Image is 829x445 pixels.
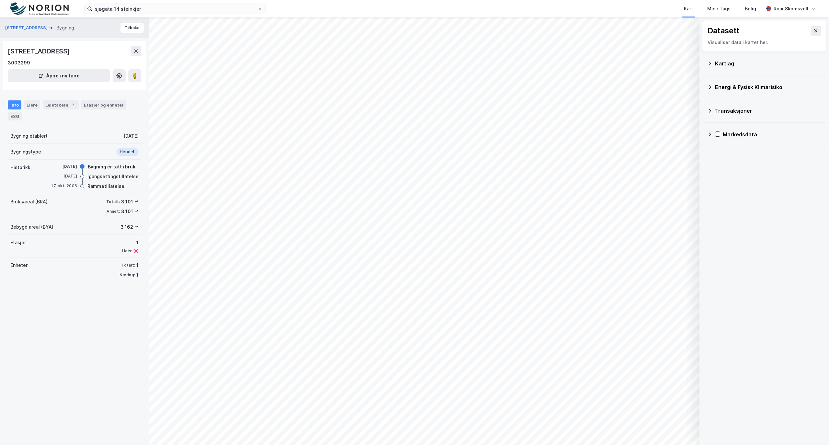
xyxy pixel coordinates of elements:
div: Bolig [745,5,756,13]
div: 3003299 [8,59,30,67]
div: Bygning er tatt i bruk [88,163,135,171]
iframe: Chat Widget [797,414,829,445]
div: Kartlag [715,60,821,67]
div: 3 162 ㎡ [120,223,139,231]
div: Datasett [708,26,740,36]
div: Transaksjoner [715,107,821,115]
div: [DATE] [51,173,77,179]
button: [STREET_ADDRESS] [5,25,49,31]
div: Historikk [10,164,30,171]
div: Rammetillatelse [87,182,124,190]
div: Eiere [24,100,40,109]
div: Totalt: [106,199,120,204]
div: Bruksareal (BRA) [10,198,48,206]
div: Energi & Fysisk Klimarisiko [715,83,821,91]
div: Leietakere [43,100,79,109]
div: Bygningstype [10,148,41,156]
div: Enheter [10,261,28,269]
div: Totalt: [121,263,135,268]
div: Mine Tags [707,5,731,13]
div: Kart [684,5,693,13]
div: ESG [8,112,22,120]
button: Tilbake [120,23,144,33]
div: [DATE] [51,164,77,169]
div: Bygning [56,24,74,32]
input: Søk på adresse, matrikkel, gårdeiere, leietakere eller personer [92,4,257,14]
div: Etasjer [10,239,26,246]
div: Igangsettingstillatelse [87,173,139,180]
div: Etasjer og enheter [84,102,124,108]
div: 7 [70,102,76,108]
div: Næring: [119,272,135,278]
div: Markedsdata [723,131,821,138]
div: 1 [122,239,139,246]
div: Bebygd areal (BYA) [10,223,53,231]
div: [DATE] [123,132,139,140]
div: Roar Skomsvoll [774,5,808,13]
button: Åpne i ny fane [8,69,110,82]
div: [STREET_ADDRESS] [8,46,71,56]
div: 17. okt. 2006 [51,183,77,189]
div: Visualiser data i kartet her. [708,39,821,46]
img: norion-logo.80e7a08dc31c2e691866.png [10,2,69,16]
div: Bygning etablert [10,132,48,140]
div: 1 [136,261,139,269]
div: Info [8,100,21,109]
div: 3 101 ㎡ [121,198,139,206]
div: 1 [136,271,139,279]
div: 3 101 ㎡ [121,208,139,215]
div: Annet: [107,209,120,214]
div: Heis: [122,248,132,254]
